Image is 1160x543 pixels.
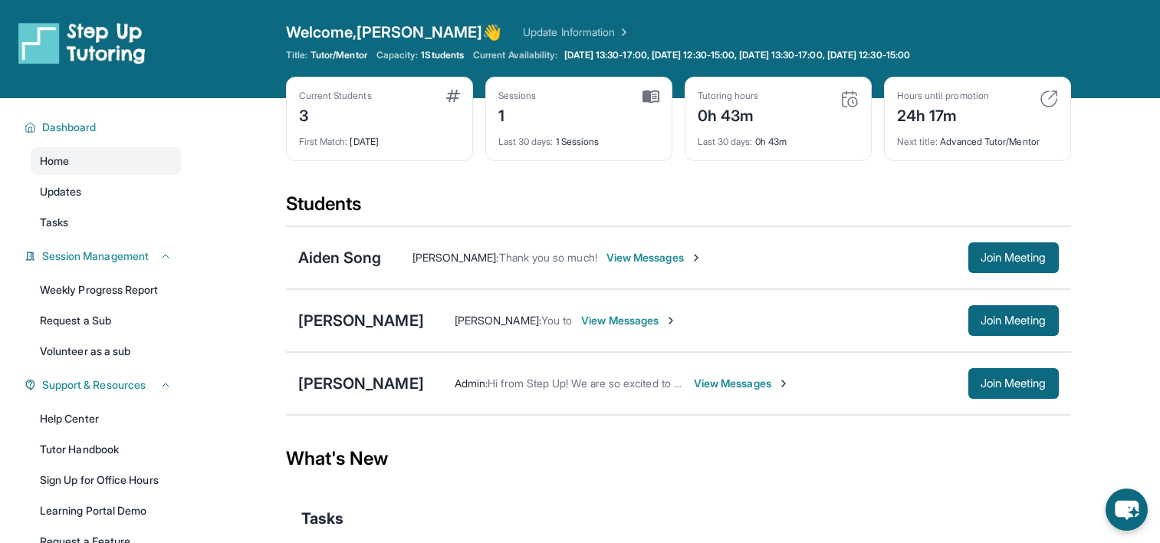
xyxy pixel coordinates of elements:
span: Last 30 days : [698,136,753,147]
span: Home [40,153,69,169]
a: Home [31,147,181,175]
div: Current Students [299,90,372,102]
div: 1 Sessions [498,127,659,148]
span: Tasks [301,508,343,529]
a: [DATE] 13:30-17:00, [DATE] 12:30-15:00, [DATE] 13:30-17:00, [DATE] 12:30-15:00 [561,49,913,61]
div: 3 [299,102,372,127]
span: Title: [286,49,307,61]
span: Last 30 days : [498,136,554,147]
img: Chevron Right [615,25,630,40]
span: Support & Resources [42,377,146,393]
span: You to [541,314,572,327]
img: card [446,90,460,102]
span: [PERSON_NAME] : [412,251,499,264]
div: [PERSON_NAME] [298,310,424,331]
span: View Messages [606,250,702,265]
button: Join Meeting [968,305,1059,336]
div: 0h 43m [698,127,859,148]
div: 24h 17m [897,102,989,127]
img: Chevron-Right [665,314,677,327]
a: Tutor Handbook [31,436,181,463]
img: card [1040,90,1058,108]
img: Chevron-Right [690,252,702,264]
span: Welcome, [PERSON_NAME] 👋 [286,21,502,43]
span: Capacity: [376,49,419,61]
a: Sign Up for Office Hours [31,466,181,494]
span: [DATE] 13:30-17:00, [DATE] 12:30-15:00, [DATE] 13:30-17:00, [DATE] 12:30-15:00 [564,49,910,61]
a: Update Information [523,25,630,40]
button: Join Meeting [968,242,1059,273]
a: Volunteer as a sub [31,337,181,365]
span: Updates [40,184,82,199]
div: 0h 43m [698,102,759,127]
a: Updates [31,178,181,206]
div: What's New [286,425,1071,492]
div: Hours until promotion [897,90,989,102]
div: Students [286,192,1071,225]
img: Chevron-Right [777,377,790,390]
span: Current Availability: [473,49,557,61]
div: Sessions [498,90,537,102]
div: [PERSON_NAME] [298,373,424,394]
span: View Messages [581,313,677,328]
span: Dashboard [42,120,97,135]
span: [PERSON_NAME] : [455,314,541,327]
div: 1 [498,102,537,127]
button: chat-button [1106,489,1148,531]
span: Admin : [455,377,488,390]
span: Next title : [897,136,938,147]
span: Session Management [42,248,149,264]
div: Tutoring hours [698,90,759,102]
div: [DATE] [299,127,460,148]
a: Request a Sub [31,307,181,334]
span: Tutor/Mentor [311,49,367,61]
span: View Messages [694,376,790,391]
span: Tasks [40,215,68,230]
div: Advanced Tutor/Mentor [897,127,1058,148]
button: Join Meeting [968,368,1059,399]
span: First Match : [299,136,348,147]
button: Dashboard [36,120,172,135]
span: Thank you so much! [499,251,597,264]
a: Help Center [31,405,181,433]
span: Join Meeting [981,253,1047,262]
span: 1 Students [421,49,464,61]
button: Session Management [36,248,172,264]
a: Weekly Progress Report [31,276,181,304]
img: logo [18,21,146,64]
img: card [642,90,659,104]
span: Join Meeting [981,316,1047,325]
span: Join Meeting [981,379,1047,388]
a: Tasks [31,209,181,236]
a: Learning Portal Demo [31,497,181,525]
button: Support & Resources [36,377,172,393]
div: Aiden Song [298,247,382,268]
img: card [840,90,859,108]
